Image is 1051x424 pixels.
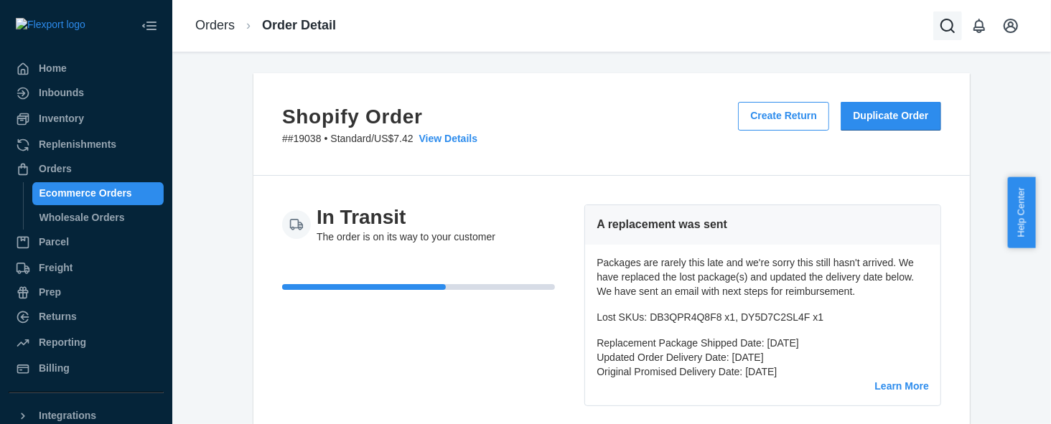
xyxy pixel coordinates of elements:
div: Inbounds [39,86,84,100]
button: Open notifications [965,11,994,40]
button: Create Return [738,102,829,131]
div: Freight [39,261,73,275]
span: Standard [330,133,371,144]
a: Billing [9,357,164,380]
div: Replenishments [39,138,116,152]
p: Replacement Package Shipped Date: [DATE] [597,336,929,351]
a: Parcel [9,231,164,254]
h2: Shopify Order [282,102,477,132]
a: Ecommerce Orders [32,182,164,205]
p: Lost SKUs: DB3QPR4Q8F8 x1, DY5D7C2SL4F x1 [597,311,929,325]
div: Prep [39,286,61,300]
button: View Details [414,132,477,146]
a: Prep [9,281,164,304]
div: The order is on its way to your customer [317,204,495,245]
p: # #19038 / US$7.42 [282,132,477,146]
button: Duplicate Order [841,102,941,131]
a: Replenishments [9,133,164,156]
a: Order Detail [262,18,336,32]
ol: breadcrumbs [184,5,347,47]
div: Billing [39,362,70,376]
div: Wholesale Orders [39,211,125,225]
button: Close Navigation [135,11,164,40]
div: Integrations [39,409,96,423]
button: Help Center [1007,176,1035,248]
a: Reporting [9,331,164,354]
a: Inventory [9,108,164,131]
h3: In Transit [317,204,495,230]
a: Inbounds [9,82,164,105]
div: Returns [39,310,77,324]
button: Open Search Box [933,11,962,40]
div: Reporting [39,336,86,350]
button: Open account menu [996,11,1025,40]
div: Ecommerce Orders [39,187,132,201]
a: Wholesale Orders [32,207,164,230]
div: Orders [39,162,72,176]
a: Freight [9,257,164,280]
a: Learn More [875,380,929,392]
a: Home [9,57,164,80]
a: Returns [9,306,164,329]
p: Packages are rarely this late and we're sorry this still hasn't arrived. We have replaced the los... [597,256,929,299]
div: Parcel [39,235,69,250]
div: Duplicate Order [853,109,929,123]
span: • [324,133,328,144]
p: Updated Order Delivery Date: [DATE] [597,351,929,365]
p: Original Promised Delivery Date: [DATE] [597,365,929,380]
img: Flexport logo [16,18,85,32]
div: Home [39,62,67,76]
a: Orders [9,158,164,181]
a: Orders [195,18,235,32]
header: A replacement was sent [585,205,940,245]
div: Inventory [39,112,84,126]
